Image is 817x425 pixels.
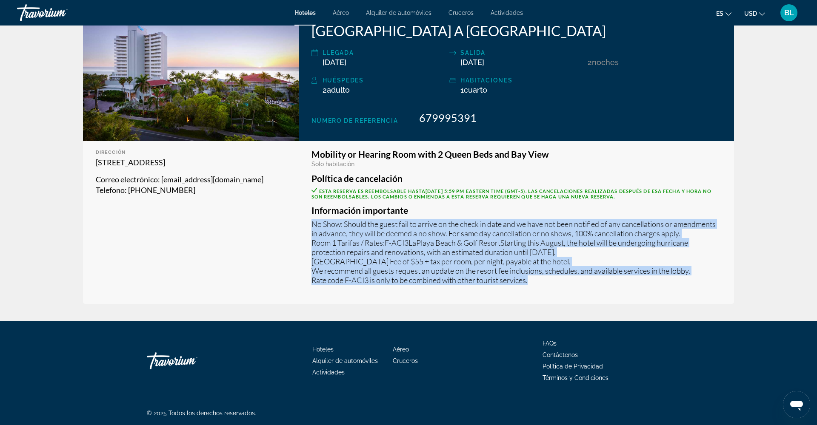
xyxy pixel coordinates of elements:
span: 2 [588,58,592,67]
span: : [EMAIL_ADDRESS][DOMAIN_NAME] [158,175,263,184]
a: Términos y Condiciones [543,374,608,381]
span: 2 [323,85,350,94]
span: Solo habitación [311,161,354,167]
a: Contáctenos [543,351,578,358]
div: Dirección [96,150,286,155]
a: Actividades [491,9,523,16]
a: Política de Privacidad [543,363,603,370]
span: Telefono [96,185,125,195]
span: USD [744,10,757,17]
span: Adulto [327,85,350,94]
h3: Información importante [311,206,721,215]
h3: Política de cancelación [311,174,721,183]
h2: [GEOGRAPHIC_DATA] A [GEOGRAPHIC_DATA] [311,22,721,39]
span: : [PHONE_NUMBER] [125,185,195,195]
span: 1 [460,85,487,94]
iframe: Botón para iniciar la ventana de mensajería [783,391,810,418]
span: [DATE] 5:59 PM Eastern Time (GMT-5) [426,188,526,194]
span: [DATE] [460,58,484,67]
span: BL [784,8,794,17]
a: Cruceros [393,357,418,364]
span: Esta reserva es reembolsable hasta . Las cancelaciones realizadas después de esa fecha y hora no ... [311,188,711,199]
a: Actividades [312,369,345,376]
div: Salida [460,48,583,58]
p: [STREET_ADDRESS] [96,157,286,168]
a: Hoteles [294,9,316,16]
div: habitaciones [460,75,583,85]
a: Cruceros [448,9,474,16]
span: Número de referencia [311,117,398,124]
button: Change currency [744,7,765,20]
span: es [716,10,723,17]
a: Aéreo [393,346,409,353]
a: Aéreo [333,9,349,16]
span: [DATE] [323,58,346,67]
span: noches [592,58,619,67]
a: Hoteles [312,346,334,353]
a: Alquiler de automóviles [366,9,431,16]
div: Huéspedes [323,75,445,85]
a: Alquiler de automóviles [312,357,378,364]
span: © 2025 Todos los derechos reservados. [147,410,256,416]
span: Cuarto [464,85,487,94]
button: User Menu [778,4,800,22]
div: Llegada [323,48,445,58]
a: Travorium [17,2,102,24]
p: No Show: Should the guest fail to arrive on the check in date and we have not been notified of an... [311,219,721,285]
button: Change language [716,7,731,20]
a: FAQs [543,340,557,347]
a: Travorium [147,348,232,374]
span: Correo electrónico [96,175,158,184]
span: 679995391 [419,111,477,124]
h3: Mobility or Hearing Room with 2 Queen Beds and Bay View [311,150,721,159]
